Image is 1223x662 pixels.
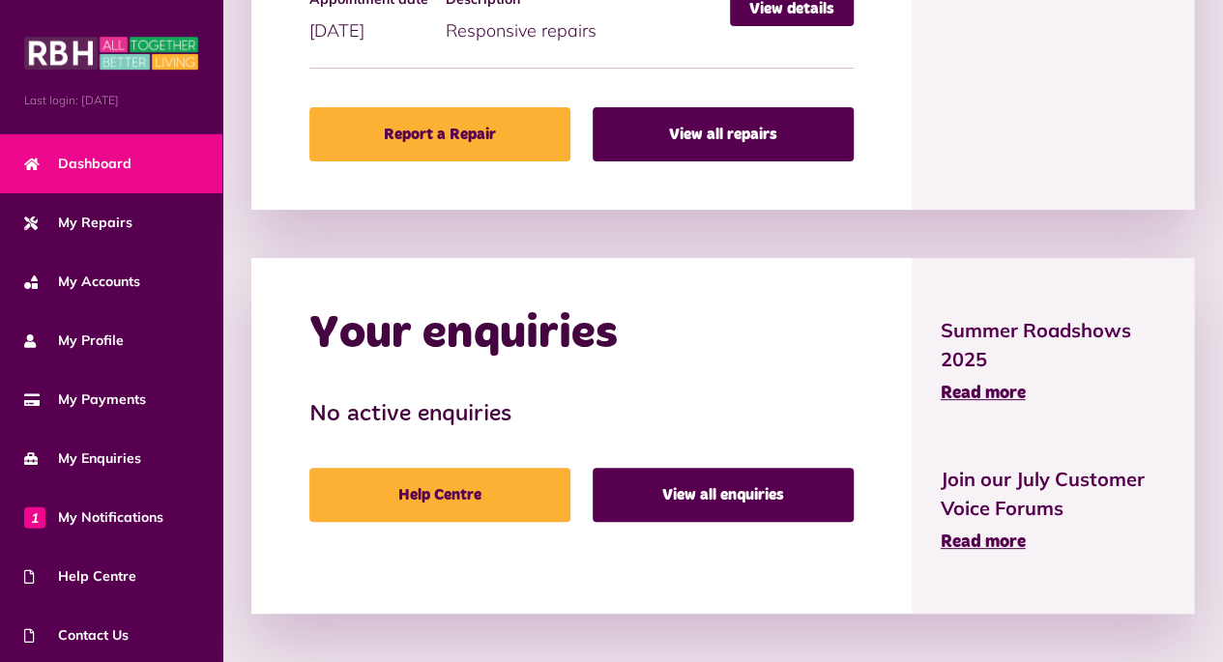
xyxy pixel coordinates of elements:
[24,331,124,351] span: My Profile
[941,316,1166,374] span: Summer Roadshows 2025
[593,107,854,161] a: View all repairs
[593,468,854,522] a: View all enquiries
[309,306,618,362] h2: Your enquiries
[24,154,131,174] span: Dashboard
[309,107,570,161] a: Report a Repair
[309,468,570,522] a: Help Centre
[309,401,854,429] h3: No active enquiries
[24,389,146,410] span: My Payments
[24,272,140,292] span: My Accounts
[24,566,136,587] span: Help Centre
[24,34,198,72] img: MyRBH
[24,507,163,528] span: My Notifications
[941,465,1166,556] a: Join our July Customer Voice Forums Read more
[24,506,45,528] span: 1
[24,625,129,646] span: Contact Us
[941,385,1026,402] span: Read more
[24,213,132,233] span: My Repairs
[941,316,1166,407] a: Summer Roadshows 2025 Read more
[24,92,198,109] span: Last login: [DATE]
[24,448,141,469] span: My Enquiries
[941,465,1166,523] span: Join our July Customer Voice Forums
[941,533,1026,551] span: Read more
